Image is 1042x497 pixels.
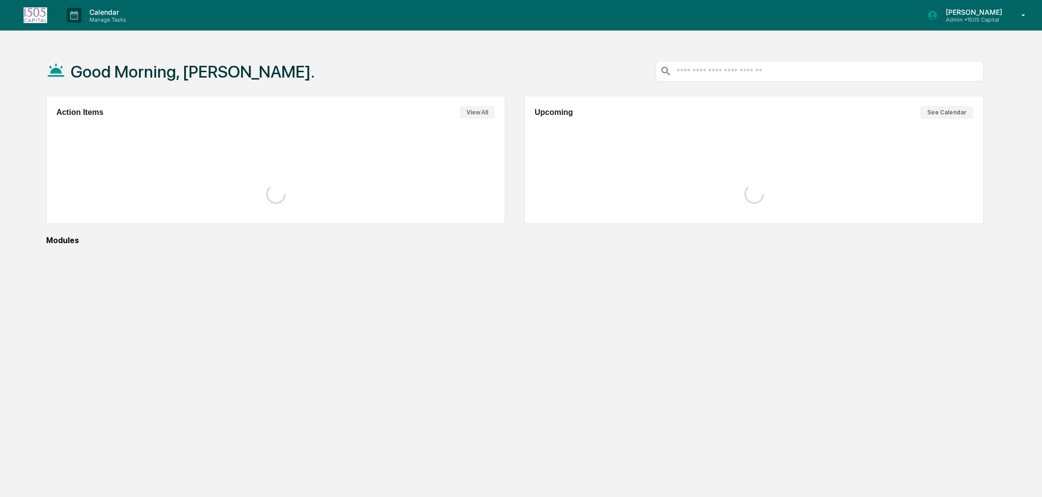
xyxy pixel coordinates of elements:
p: [PERSON_NAME] [938,8,1007,16]
p: Calendar [82,8,131,16]
h2: Action Items [56,108,104,117]
p: Admin • 1505 Capital [938,16,1007,23]
button: View All [460,106,495,119]
div: Modules [46,236,984,245]
img: logo [24,7,47,23]
p: Manage Tasks [82,16,131,23]
button: See Calendar [920,106,973,119]
h1: Good Morning, [PERSON_NAME]. [71,62,315,82]
h2: Upcoming [535,108,573,117]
